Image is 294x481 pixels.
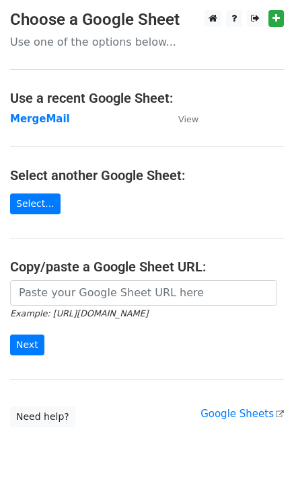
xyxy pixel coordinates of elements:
small: Example: [URL][DOMAIN_NAME] [10,308,148,318]
h4: Copy/paste a Google Sheet URL: [10,259,284,275]
h3: Choose a Google Sheet [10,10,284,30]
input: Paste your Google Sheet URL here [10,280,277,306]
small: View [178,114,198,124]
a: Select... [10,193,61,214]
h4: Select another Google Sheet: [10,167,284,183]
a: View [165,113,198,125]
a: Need help? [10,406,75,427]
a: Google Sheets [200,408,284,420]
input: Next [10,335,44,355]
p: Use one of the options below... [10,35,284,49]
h4: Use a recent Google Sheet: [10,90,284,106]
a: MergeMail [10,113,70,125]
